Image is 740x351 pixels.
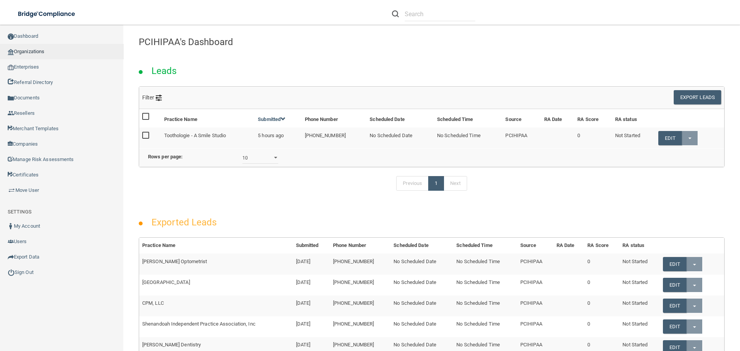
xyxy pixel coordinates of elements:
[161,128,255,148] td: Toothologie - A Smile Studio
[674,90,721,104] button: Export Leads
[584,316,619,337] td: 0
[619,254,659,274] td: Not Started
[330,238,390,254] th: Phone Number
[8,49,14,55] img: organization-icon.f8decf85.png
[453,254,517,274] td: No Scheduled Time
[293,316,330,337] td: [DATE]
[584,254,619,274] td: 0
[428,176,444,191] a: 1
[302,128,367,148] td: [PHONE_NUMBER]
[293,275,330,296] td: [DATE]
[584,275,619,296] td: 0
[139,275,293,296] td: [GEOGRAPHIC_DATA]
[390,316,453,337] td: No Scheduled Date
[144,60,185,82] h2: Leads
[553,238,585,254] th: RA Date
[453,238,517,254] th: Scheduled Time
[8,110,14,116] img: ic_reseller.de258add.png
[8,238,14,245] img: icon-users.e205127d.png
[612,109,655,128] th: RA status
[453,296,517,316] td: No Scheduled Time
[541,109,574,128] th: RA Date
[293,238,330,254] th: Submitted
[619,296,659,316] td: Not Started
[517,254,553,274] td: PCIHIPAA
[330,275,390,296] td: [PHONE_NUMBER]
[8,34,14,40] img: ic_dashboard_dark.d01f4a41.png
[434,128,502,148] td: No Scheduled Time
[330,254,390,274] td: [PHONE_NUMBER]
[517,296,553,316] td: PCIHIPAA
[8,95,14,101] img: icon-documents.8dae5593.png
[139,238,293,254] th: Practice Name
[453,316,517,337] td: No Scheduled Time
[148,154,183,160] b: Rows per page:
[142,94,162,101] span: Filter
[392,10,399,17] img: ic-search.3b580494.png
[367,128,434,148] td: No Scheduled Date
[390,254,453,274] td: No Scheduled Date
[139,296,293,316] td: CPM, LLC
[607,296,731,327] iframe: Drift Widget Chat Controller
[161,109,255,128] th: Practice Name
[584,238,619,254] th: RA Score
[144,212,224,233] h2: Exported Leads
[434,109,502,128] th: Scheduled Time
[139,37,725,47] h4: PCIHIPAA's Dashboard
[517,316,553,337] td: PCIHIPAA
[8,223,14,229] img: ic_user_dark.df1a06c3.png
[8,269,15,276] img: ic_power_dark.7ecde6b1.png
[517,275,553,296] td: PCIHIPAA
[502,128,541,148] td: PCIHIPAA
[444,176,467,191] a: Next
[330,316,390,337] td: [PHONE_NUMBER]
[517,238,553,254] th: Source
[574,128,612,148] td: 0
[619,238,659,254] th: RA status
[453,275,517,296] td: No Scheduled Time
[405,7,475,21] input: Search
[502,109,541,128] th: Source
[8,254,14,260] img: icon-export.b9366987.png
[663,278,686,292] a: Edit
[8,65,14,70] img: enterprise.0d942306.png
[258,116,286,122] a: Submitted
[302,109,367,128] th: Phone Number
[658,131,682,145] a: Edit
[330,296,390,316] td: [PHONE_NUMBER]
[8,186,15,194] img: briefcase.64adab9b.png
[390,275,453,296] td: No Scheduled Date
[156,95,162,101] img: icon-filter@2x.21656d0b.png
[390,296,453,316] td: No Scheduled Date
[139,316,293,337] td: Shenandoah Independent Practice Association, Inc
[663,257,686,271] a: Edit
[619,275,659,296] td: Not Started
[390,238,453,254] th: Scheduled Date
[367,109,434,128] th: Scheduled Date
[293,254,330,274] td: [DATE]
[8,207,32,217] label: SETTINGS
[574,109,612,128] th: RA Score
[396,176,429,191] a: Previous
[584,296,619,316] td: 0
[255,128,301,148] td: 5 hours ago
[293,296,330,316] td: [DATE]
[12,6,82,22] img: bridge_compliance_login_screen.278c3ca4.svg
[612,128,655,148] td: Not Started
[139,254,293,274] td: [PERSON_NAME] Optometrist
